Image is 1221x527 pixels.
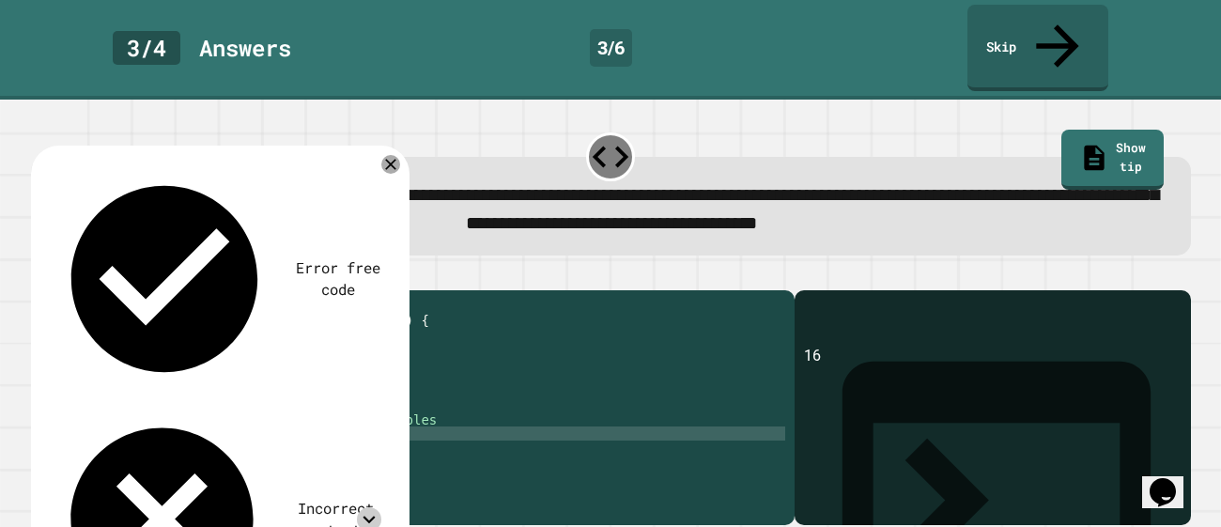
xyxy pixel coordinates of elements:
div: 16 [804,345,1182,525]
div: 3 / 6 [590,29,632,67]
div: 3 / 4 [113,31,180,65]
a: Skip [967,5,1108,91]
div: Answer s [199,31,291,65]
a: Show tip [1061,130,1165,190]
div: Error free code [295,257,381,302]
iframe: chat widget [1142,452,1202,508]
